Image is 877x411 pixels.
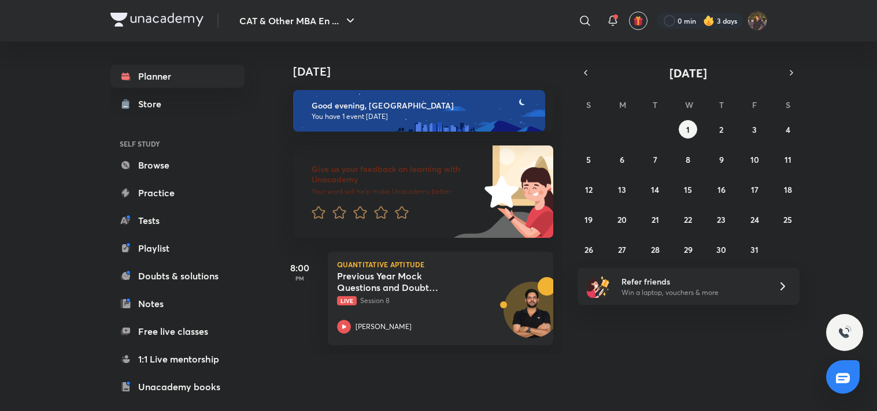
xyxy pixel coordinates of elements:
[646,240,664,259] button: October 28, 2025
[613,210,631,229] button: October 20, 2025
[312,112,535,121] p: You have 1 event [DATE]
[585,184,593,195] abbr: October 12, 2025
[110,237,245,260] a: Playlist
[785,154,791,165] abbr: October 11, 2025
[653,99,657,110] abbr: Tuesday
[712,120,731,139] button: October 2, 2025
[652,214,659,225] abbr: October 21, 2025
[646,180,664,199] button: October 14, 2025
[110,375,245,398] a: Unacademy books
[445,145,553,238] img: feedback_image
[504,288,560,343] img: Avatar
[621,275,764,287] h6: Refer friends
[712,180,731,199] button: October 16, 2025
[584,214,593,225] abbr: October 19, 2025
[277,261,323,275] h5: 8:00
[745,180,764,199] button: October 17, 2025
[752,99,757,110] abbr: Friday
[669,65,707,81] span: [DATE]
[579,150,598,169] button: October 5, 2025
[629,12,647,30] button: avatar
[110,13,203,27] img: Company Logo
[745,210,764,229] button: October 24, 2025
[719,124,723,135] abbr: October 2, 2025
[646,210,664,229] button: October 21, 2025
[786,124,790,135] abbr: October 4, 2025
[620,154,624,165] abbr: October 6, 2025
[579,180,598,199] button: October 12, 2025
[110,13,203,29] a: Company Logo
[579,210,598,229] button: October 19, 2025
[277,275,323,282] p: PM
[679,120,697,139] button: October 1, 2025
[783,214,792,225] abbr: October 25, 2025
[587,275,610,298] img: referral
[684,214,692,225] abbr: October 22, 2025
[337,296,519,306] p: Session 8
[594,65,783,81] button: [DATE]
[356,322,412,332] p: [PERSON_NAME]
[703,15,715,27] img: streak
[679,240,697,259] button: October 29, 2025
[717,184,726,195] abbr: October 16, 2025
[838,326,852,339] img: ttu
[110,134,245,154] h6: SELF STUDY
[110,264,245,287] a: Doubts & solutions
[579,240,598,259] button: October 26, 2025
[293,65,565,79] h4: [DATE]
[312,187,480,196] p: Your word will help make Unacademy better
[750,244,758,255] abbr: October 31, 2025
[679,210,697,229] button: October 22, 2025
[685,99,693,110] abbr: Wednesday
[686,154,690,165] abbr: October 8, 2025
[110,209,245,232] a: Tests
[653,154,657,165] abbr: October 7, 2025
[679,180,697,199] button: October 15, 2025
[712,150,731,169] button: October 9, 2025
[584,244,593,255] abbr: October 26, 2025
[784,184,792,195] abbr: October 18, 2025
[646,150,664,169] button: October 7, 2025
[751,184,758,195] abbr: October 17, 2025
[750,154,759,165] abbr: October 10, 2025
[618,244,626,255] abbr: October 27, 2025
[617,214,627,225] abbr: October 20, 2025
[613,150,631,169] button: October 6, 2025
[686,124,690,135] abbr: October 1, 2025
[618,184,626,195] abbr: October 13, 2025
[712,210,731,229] button: October 23, 2025
[752,124,757,135] abbr: October 3, 2025
[138,97,168,111] div: Store
[679,150,697,169] button: October 8, 2025
[613,180,631,199] button: October 13, 2025
[716,244,726,255] abbr: October 30, 2025
[586,154,591,165] abbr: October 5, 2025
[110,181,245,204] a: Practice
[621,287,764,298] p: Win a laptop, vouchers & more
[110,154,245,177] a: Browse
[779,150,797,169] button: October 11, 2025
[779,180,797,199] button: October 18, 2025
[750,214,759,225] abbr: October 24, 2025
[110,292,245,315] a: Notes
[613,240,631,259] button: October 27, 2025
[110,92,245,115] a: Store
[110,348,245,371] a: 1:1 Live mentorship
[619,99,626,110] abbr: Monday
[717,214,726,225] abbr: October 23, 2025
[779,210,797,229] button: October 25, 2025
[748,11,767,31] img: Bhumika Varshney
[745,240,764,259] button: October 31, 2025
[337,270,481,293] h5: Previous Year Mock Questions and Doubt Clearing
[337,261,544,268] p: Quantitative Aptitude
[719,99,724,110] abbr: Thursday
[651,244,660,255] abbr: October 28, 2025
[745,150,764,169] button: October 10, 2025
[684,184,692,195] abbr: October 15, 2025
[232,9,364,32] button: CAT & Other MBA En ...
[586,99,591,110] abbr: Sunday
[110,65,245,88] a: Planner
[684,244,693,255] abbr: October 29, 2025
[719,154,724,165] abbr: October 9, 2025
[110,320,245,343] a: Free live classes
